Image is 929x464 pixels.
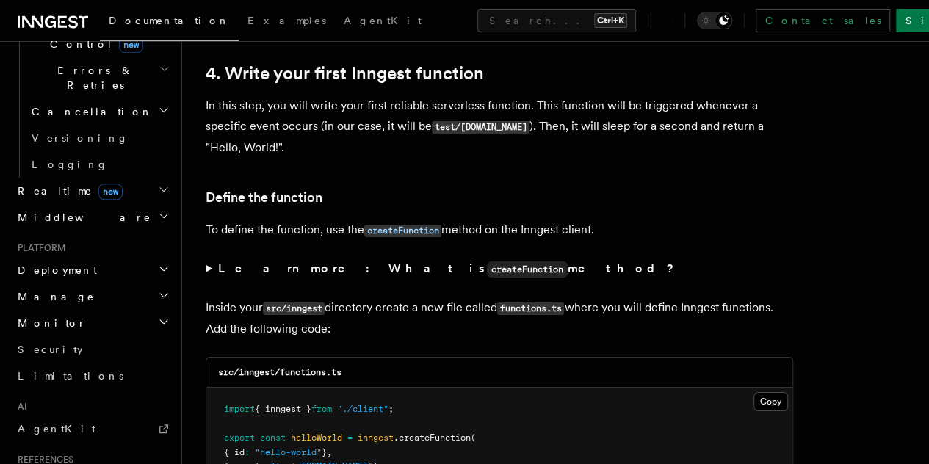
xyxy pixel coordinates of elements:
[32,132,129,144] span: Versioning
[109,15,230,26] span: Documentation
[487,261,568,278] code: createFunction
[12,289,95,304] span: Manage
[119,37,143,53] span: new
[358,432,394,443] span: inngest
[12,416,173,442] a: AgentKit
[337,404,388,414] span: "./client"
[471,432,476,443] span: (
[218,367,341,377] code: src/inngest/functions.ts
[18,423,95,435] span: AgentKit
[497,302,564,315] code: functions.ts
[224,447,245,457] span: { id
[224,404,255,414] span: import
[32,159,108,170] span: Logging
[697,12,732,29] button: Toggle dark mode
[18,344,83,355] span: Security
[260,432,286,443] span: const
[218,261,677,275] strong: Learn more: What is method?
[322,447,327,457] span: }
[12,257,173,283] button: Deployment
[388,404,394,414] span: ;
[12,310,173,336] button: Monitor
[477,9,636,32] button: Search...Ctrl+K
[100,4,239,41] a: Documentation
[432,121,529,134] code: test/[DOMAIN_NAME]
[26,98,173,125] button: Cancellation
[12,242,66,254] span: Platform
[753,392,788,411] button: Copy
[206,95,793,158] p: In this step, you will write your first reliable serverless function. This function will be trigg...
[26,104,153,119] span: Cancellation
[26,63,159,93] span: Errors & Retries
[206,220,793,241] p: To define the function, use the method on the Inngest client.
[12,401,27,413] span: AI
[344,15,422,26] span: AgentKit
[247,15,326,26] span: Examples
[18,370,123,382] span: Limitations
[364,222,441,236] a: createFunction
[12,263,97,278] span: Deployment
[255,447,322,457] span: "hello-world"
[12,283,173,310] button: Manage
[263,302,325,315] code: src/inngest
[12,336,173,363] a: Security
[12,184,123,198] span: Realtime
[327,447,332,457] span: ,
[335,4,430,40] a: AgentKit
[12,316,87,330] span: Monitor
[594,13,627,28] kbd: Ctrl+K
[239,4,335,40] a: Examples
[206,187,322,208] a: Define the function
[364,225,441,237] code: createFunction
[26,125,173,151] a: Versioning
[206,297,793,339] p: Inside your directory create a new file called where you will define Inngest functions. Add the f...
[224,432,255,443] span: export
[26,151,173,178] a: Logging
[311,404,332,414] span: from
[12,178,173,204] button: Realtimenew
[12,210,151,225] span: Middleware
[12,204,173,231] button: Middleware
[206,63,484,84] a: 4. Write your first Inngest function
[255,404,311,414] span: { inngest }
[206,258,793,280] summary: Learn more: What iscreateFunctionmethod?
[98,184,123,200] span: new
[26,57,173,98] button: Errors & Retries
[245,447,250,457] span: :
[347,432,353,443] span: =
[291,432,342,443] span: helloWorld
[394,432,471,443] span: .createFunction
[756,9,890,32] a: Contact sales
[12,363,173,389] a: Limitations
